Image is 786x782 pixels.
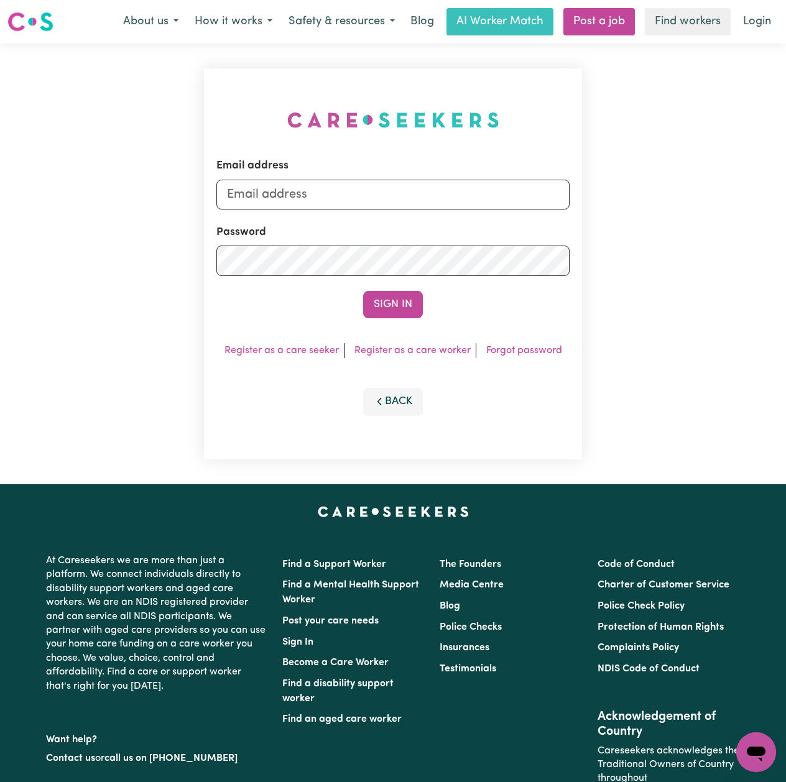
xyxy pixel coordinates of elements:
button: Back [363,388,423,415]
a: Media Centre [440,580,504,590]
a: Testimonials [440,664,496,674]
button: How it works [187,9,280,35]
a: Charter of Customer Service [598,580,729,590]
h2: Acknowledgement of Country [598,709,740,739]
a: Find a Mental Health Support Worker [282,580,419,605]
a: Contact us [46,753,95,763]
input: Email address [216,180,570,209]
p: or [46,747,267,770]
a: Find a Support Worker [282,559,386,569]
a: The Founders [440,559,501,569]
a: Complaints Policy [598,643,679,653]
a: Post your care needs [282,616,379,626]
a: Careseekers logo [7,7,53,36]
a: AI Worker Match [446,8,553,35]
p: At Careseekers we are more than just a platform. We connect individuals directly to disability su... [46,549,267,698]
a: Blog [403,8,442,35]
a: Blog [440,601,460,611]
a: Police Checks [440,622,502,632]
a: Register as a care worker [354,346,471,356]
a: Post a job [563,8,635,35]
a: Careseekers home page [318,507,469,517]
button: Sign In [363,291,423,318]
a: call us on [PHONE_NUMBER] [104,753,238,763]
p: Want help? [46,728,267,747]
a: Become a Care Worker [282,658,389,668]
a: Code of Conduct [598,559,675,569]
a: NDIS Code of Conduct [598,664,700,674]
iframe: Button to launch messaging window [736,732,776,772]
a: Sign In [282,637,313,647]
a: Register as a care seeker [224,346,339,356]
label: Email address [216,158,289,174]
a: Login [736,8,779,35]
a: Insurances [440,643,489,653]
a: Find a disability support worker [282,679,394,704]
img: Careseekers logo [7,11,53,33]
button: Safety & resources [280,9,403,35]
button: About us [115,9,187,35]
a: Find an aged care worker [282,714,402,724]
a: Forgot password [486,346,562,356]
a: Find workers [645,8,731,35]
a: Police Check Policy [598,601,685,611]
a: Protection of Human Rights [598,622,724,632]
label: Password [216,224,266,241]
